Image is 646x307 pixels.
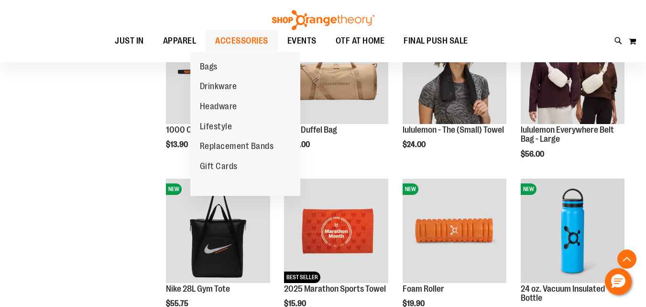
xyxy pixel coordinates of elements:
div: product [161,15,274,169]
ul: ACCESSORIES [190,52,300,196]
span: $24.00 [403,140,427,149]
a: Drinkware [190,77,247,97]
span: APPAREL [163,30,197,52]
a: Gift Cards [190,157,247,177]
a: Image of 1000 Club OTbeat BandNEW [166,20,270,125]
span: $13.90 [166,140,189,149]
a: lululemon - The (Small) Towel [403,125,504,135]
a: Nike 28L Gym Tote [166,284,230,294]
div: product [516,15,629,183]
a: lululemon Everywhere Belt Bag - LargeNEW [521,20,624,125]
span: NEW [521,183,537,195]
a: 24 oz. Vacuum Insulated BottleNEW [521,179,624,284]
a: APPAREL [153,30,206,52]
a: 2025 Marathon Sports Towel [284,284,386,294]
a: OTF AT HOME [326,30,394,52]
a: ACCESSORIES [206,30,278,52]
a: Replacement Bands [190,136,284,157]
img: 24 oz. Vacuum Insulated Bottle [521,179,624,283]
img: Foam Roller [403,179,506,283]
a: JUST IN [105,30,153,52]
img: Nike Duffel Bag [284,20,388,124]
img: Nike 28L Gym Tote [166,179,270,283]
a: Bags [190,57,227,77]
span: $56.00 [521,150,546,159]
button: Hello, have a question? Let’s chat. [605,268,632,295]
span: NEW [166,183,182,195]
span: NEW [403,183,418,195]
a: 1000 Club OTbeat Band [166,125,249,135]
img: lululemon - The (Small) Towel [403,20,506,124]
span: Gift Cards [200,161,238,173]
img: 2025 Marathon Sports Towel [284,179,388,283]
span: JUST IN [115,30,144,52]
span: OTF AT HOME [336,30,385,52]
img: lululemon Everywhere Belt Bag - Large [521,20,624,124]
img: Image of 1000 Club OTbeat Band [166,20,270,124]
div: product [398,15,511,173]
a: FINAL PUSH SALE [394,30,478,52]
a: EVENTS [278,30,326,52]
a: Lifestyle [190,117,242,137]
span: BEST SELLER [284,272,320,283]
span: Headware [200,102,237,114]
span: Replacement Bands [200,141,274,153]
img: Shop Orangetheory [271,10,376,30]
a: 2025 Marathon Sports TowelNEWBEST SELLER [284,179,388,284]
span: FINAL PUSH SALE [404,30,468,52]
span: Lifestyle [200,122,232,134]
a: lululemon Everywhere Belt Bag - Large [521,125,614,144]
a: Foam RollerNEW [403,179,506,284]
button: Back To Top [617,250,636,269]
a: Nike 28L Gym ToteNEW [166,179,270,284]
span: ACCESSORIES [215,30,268,52]
span: Bags [200,62,218,74]
span: Drinkware [200,81,237,93]
a: Foam Roller [403,284,444,294]
div: product [279,15,393,173]
a: Nike Duffel BagNEW [284,20,388,125]
span: EVENTS [287,30,317,52]
a: Nike Duffel Bag [284,125,337,135]
a: Headware [190,97,247,117]
a: 24 oz. Vacuum Insulated Bottle [521,284,605,303]
a: lululemon - The (Small) TowelNEW [403,20,506,125]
